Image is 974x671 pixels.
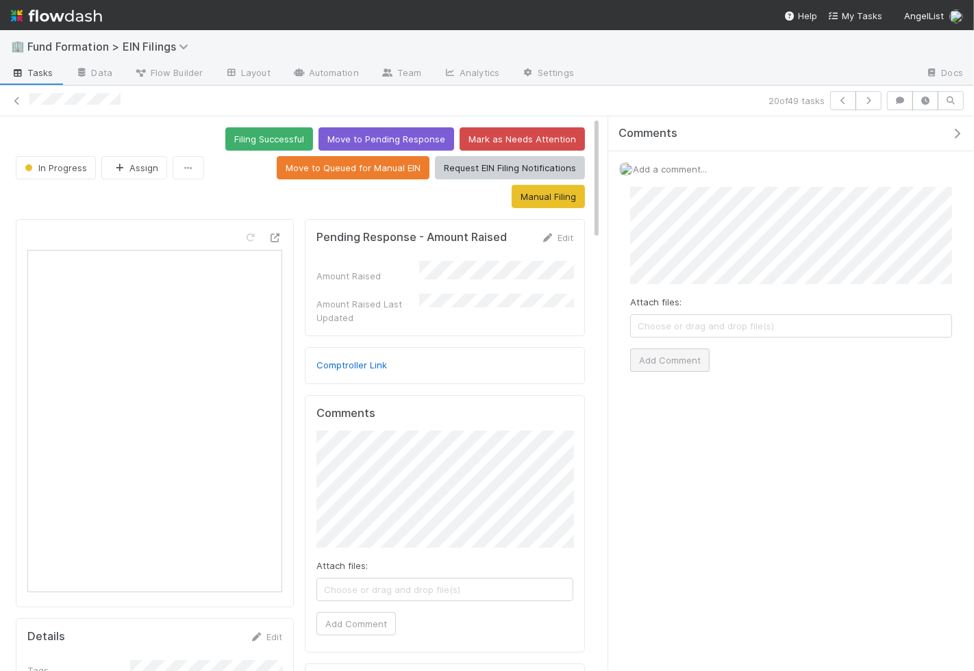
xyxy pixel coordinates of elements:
[282,63,370,85] a: Automation
[435,156,585,179] button: Request EIN Filing Notifications
[914,63,974,85] a: Docs
[949,10,963,23] img: avatar_892eb56c-5b5a-46db-bf0b-2a9023d0e8f8.png
[631,315,951,337] span: Choose or drag and drop file(s)
[541,232,573,243] a: Edit
[317,579,573,600] span: Choose or drag and drop file(s)
[316,297,419,325] div: Amount Raised Last Updated
[316,231,507,244] h5: Pending Response - Amount Raised
[64,63,123,85] a: Data
[27,40,195,53] span: Fund Formation > EIN Filings
[510,63,585,85] a: Settings
[101,156,167,179] button: Assign
[630,349,710,372] button: Add Comment
[27,630,65,644] h5: Details
[11,66,53,79] span: Tasks
[630,295,682,309] label: Attach files:
[123,63,214,85] a: Flow Builder
[370,63,432,85] a: Team
[225,127,313,151] button: Filing Successful
[828,9,882,23] a: My Tasks
[784,9,817,23] div: Help
[22,162,87,173] span: In Progress
[432,63,510,85] a: Analytics
[134,66,203,79] span: Flow Builder
[828,10,882,21] span: My Tasks
[16,156,96,179] button: In Progress
[11,40,25,52] span: 🏢
[316,612,396,635] button: Add Comment
[277,156,429,179] button: Move to Queued for Manual EIN
[319,127,454,151] button: Move to Pending Response
[633,164,707,175] span: Add a comment...
[214,63,282,85] a: Layout
[250,631,282,642] a: Edit
[316,559,368,572] label: Attach files:
[619,162,633,176] img: avatar_892eb56c-5b5a-46db-bf0b-2a9023d0e8f8.png
[316,407,573,420] h5: Comments
[11,4,102,27] img: logo-inverted-e16ddd16eac7371096b0.svg
[316,359,387,370] a: Comptroller Link
[316,269,419,283] div: Amount Raised
[460,127,585,151] button: Mark as Needs Attention
[769,94,825,107] span: 20 of 49 tasks
[904,10,944,21] span: AngelList
[512,185,585,208] button: Manual Filing
[619,127,677,140] span: Comments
